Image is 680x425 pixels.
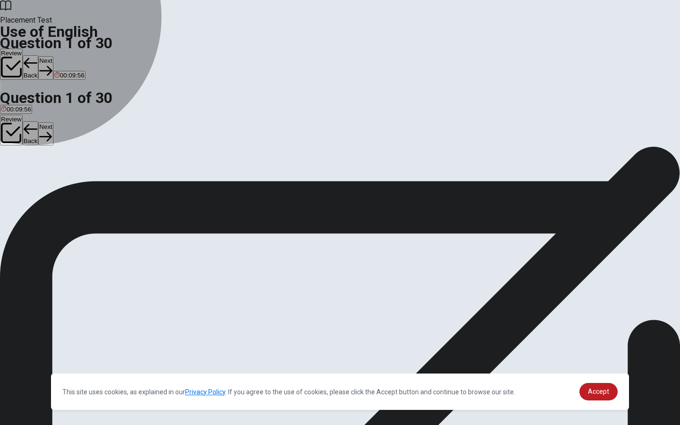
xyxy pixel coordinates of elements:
button: Next [38,122,53,145]
button: Next [38,56,53,79]
button: Back [23,55,39,80]
span: 00:09:56 [7,106,31,113]
a: dismiss cookie message [579,383,618,400]
div: cookieconsent [51,374,629,410]
span: This site uses cookies, as explained in our . If you agree to the use of cookies, please click th... [62,388,515,396]
button: 00:09:56 [53,71,85,80]
span: Accept [588,388,609,395]
button: Back [23,121,39,146]
a: Privacy Policy [185,388,225,396]
span: 00:09:56 [60,72,85,79]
